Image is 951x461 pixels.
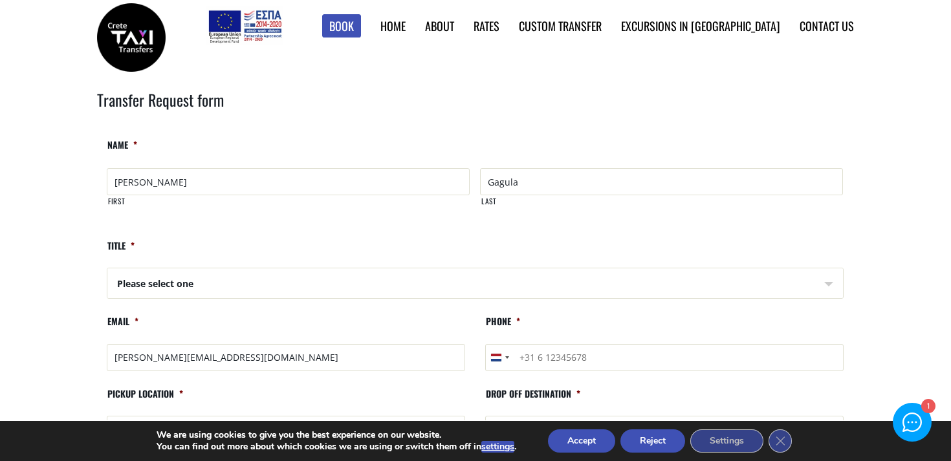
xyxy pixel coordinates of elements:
p: We are using cookies to give you the best experience on our website. [157,429,516,441]
a: Crete Taxi Transfers | Crete Taxi Transfers search results | Crete Taxi Transfers [97,29,166,43]
label: First [107,196,470,217]
img: e-bannersEUERDF180X90.jpg [206,6,283,45]
a: Excursions in [GEOGRAPHIC_DATA] [621,17,780,34]
h2: Transfer Request form [97,89,854,129]
button: settings [481,441,514,453]
button: Close GDPR Cookie Banner [769,429,792,453]
a: Custom Transfer [519,17,602,34]
input: +31 6 12345678 [485,344,844,371]
button: Selected country [486,345,513,370]
label: Last [481,196,843,217]
button: Reject [620,429,685,453]
a: Book [322,14,361,38]
span: Please select one [107,268,843,299]
button: Accept [548,429,615,453]
label: Title [107,240,135,263]
a: Home [380,17,406,34]
label: Drop off destination [485,388,580,411]
label: Pickup location [107,388,183,411]
a: About [425,17,454,34]
div: 1 [921,400,935,414]
a: Rates [474,17,499,34]
a: Contact us [800,17,854,34]
img: Crete Taxi Transfers | Crete Taxi Transfers search results | Crete Taxi Transfers [97,3,166,72]
button: Settings [690,429,763,453]
p: You can find out more about which cookies we are using or switch them off in . [157,441,516,453]
label: Name [107,139,137,162]
label: Phone [485,316,520,338]
label: Email [107,316,138,338]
